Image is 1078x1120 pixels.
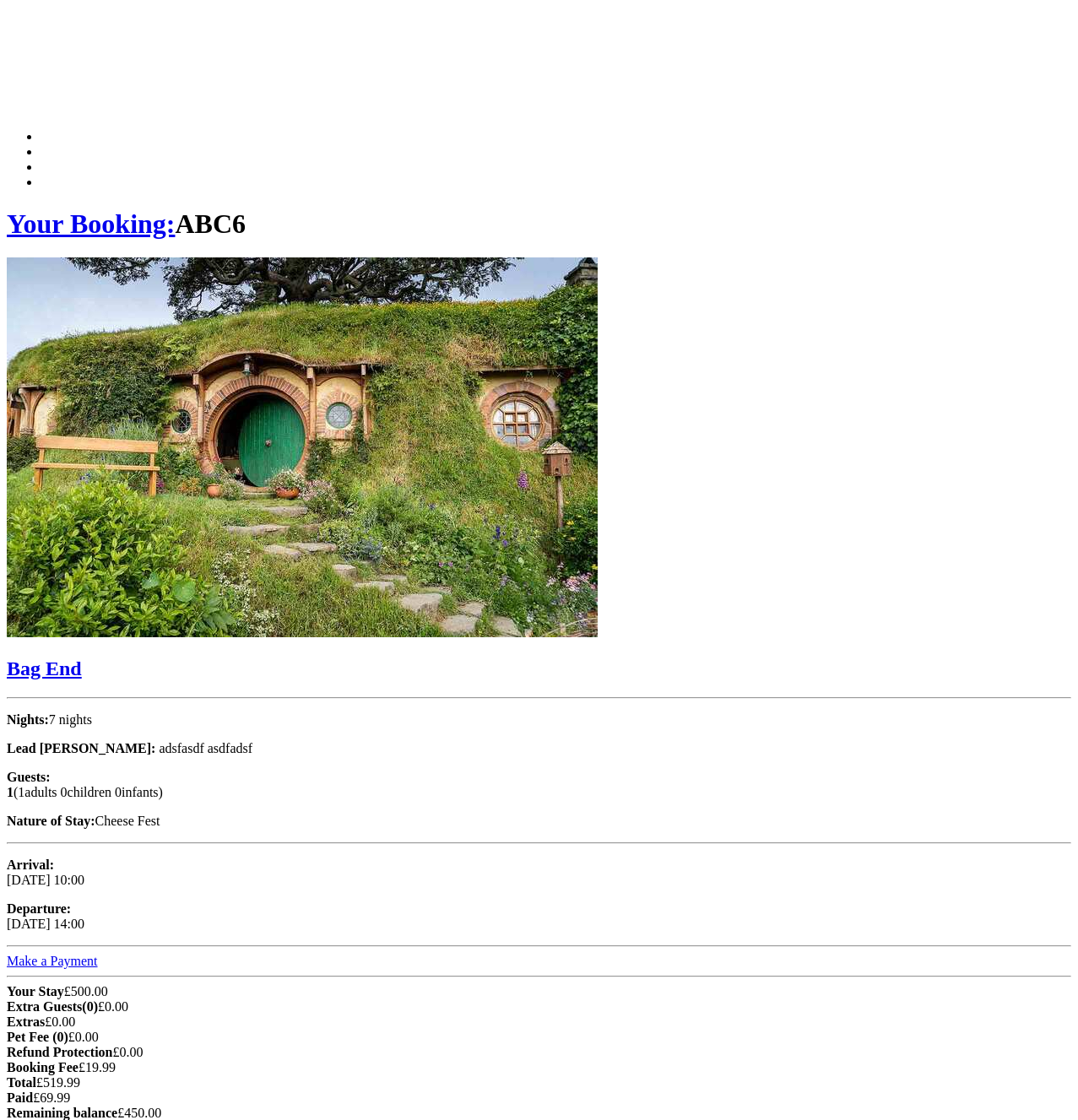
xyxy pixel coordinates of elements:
[7,1045,112,1059] strong: Refund Protection
[79,1060,116,1074] span: £
[7,1075,36,1090] strong: Total
[87,999,94,1014] span: 0
[7,657,1071,680] h2: Bag End
[105,999,128,1014] span: 0.00
[153,785,158,799] span: s
[7,999,98,1014] strong: Extra Guest ( )
[7,814,1071,829] p: Cheese Fest
[18,785,24,799] span: 1
[7,712,1071,728] p: 7 nights
[7,954,98,968] a: Make a Payment
[36,1075,80,1090] span: £
[33,1090,70,1105] span: £
[7,858,1071,888] p: [DATE] 10:00
[112,1045,143,1059] span: £
[64,984,108,998] span: £
[95,785,111,799] span: ren
[51,1014,75,1029] span: 0.00
[7,901,1071,932] p: [DATE] 14:00
[7,814,95,828] strong: Nature of Stay:
[159,741,252,755] span: adsfasdf asdfadsf
[111,785,159,799] span: infant
[7,741,155,755] strong: Lead [PERSON_NAME]:
[7,257,598,637] img: An image of 'Bag End'
[85,1060,116,1074] span: 19.99
[75,1030,99,1044] span: 0.00
[119,1045,143,1059] span: 0.00
[18,785,57,799] span: adult
[45,1014,75,1029] span: £
[7,785,163,799] span: ( )
[7,1030,68,1044] strong: Pet Fee (0)
[57,785,111,799] span: child
[7,858,54,872] strong: Arrival:
[7,208,1071,240] h1: ABC6
[98,999,128,1014] span: £
[7,901,71,916] strong: Departure:
[7,208,175,239] a: Your Booking:
[51,785,57,799] span: s
[61,785,68,799] span: 0
[7,1014,45,1029] strong: Extras
[7,1106,117,1120] strong: Remaining balance
[7,1090,33,1105] strong: Paid
[40,1090,70,1105] span: 69.99
[68,1030,99,1044] span: £
[7,625,1071,680] a: Bag End
[7,785,14,799] strong: 1
[7,984,64,998] strong: Your Stay
[7,712,49,727] strong: Nights:
[117,1106,161,1120] span: £
[124,1106,161,1120] span: 450.00
[7,1060,79,1074] strong: Booking Fee
[71,984,108,998] span: 500.00
[7,770,51,784] strong: Guests:
[77,999,82,1014] span: s
[43,1075,80,1090] span: 519.99
[115,785,122,799] span: 0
